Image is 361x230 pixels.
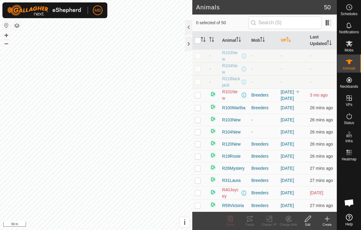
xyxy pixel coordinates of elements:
img: returning on [209,176,216,183]
span: Schedules [340,12,357,16]
p-sorticon: Activate to sort [260,38,265,43]
div: Breeders [251,202,276,209]
span: 50 [324,3,331,12]
span: Delete [226,223,235,226]
div: Breeders [251,141,276,147]
span: - [209,53,211,58]
button: Reset Map [3,22,10,29]
a: Privacy Policy [72,222,95,228]
img: Gallagher Logo [7,5,83,16]
div: Tracks [240,222,259,227]
span: R103New [222,117,240,123]
a: [DATE] [281,117,294,122]
img: returning on [209,140,216,147]
h2: Animals [196,4,324,11]
span: - [209,66,211,71]
img: returning on [209,115,216,123]
button: i [180,217,190,227]
div: Edit [298,222,317,227]
div: Change Mob [279,222,298,227]
span: - [310,79,311,84]
span: Mobs [345,48,353,52]
div: - [251,117,276,123]
span: MB [95,7,101,14]
span: i [184,218,186,226]
div: Breeders [251,92,276,98]
span: R21Blackjack [222,76,240,88]
span: 27 Sep 2025 at 12:03 pm [310,203,333,208]
a: [DATE] [281,90,294,94]
img: returning on [209,164,216,171]
div: Breeders [251,153,276,159]
span: Heatmap [342,157,356,161]
span: R19Rosie [222,153,240,159]
a: [DATE] [281,190,294,195]
span: Notifications [339,30,359,34]
span: R100Martha [222,105,245,111]
a: [DATE] [281,105,294,110]
span: Help [345,222,353,226]
th: Animal [220,31,249,50]
th: Last Updated [307,31,337,50]
div: Breeders [251,177,276,184]
span: R26Mystery [222,165,245,172]
a: [DATE] [281,178,294,183]
p-sorticon: Activate to sort [201,38,206,43]
th: Mob [249,31,278,50]
span: 27 Sep 2025 at 12:03 pm [310,154,333,159]
a: Help [337,212,361,228]
span: 27 Sep 2025 at 12:03 pm [310,117,333,122]
span: Neckbands [340,85,358,88]
span: Status [344,121,354,125]
span: R104New [222,63,240,75]
span: R104New [222,129,240,135]
div: Open chat [340,194,358,212]
a: [DATE] [281,203,294,208]
span: 27 Sep 2025 at 12:02 pm [310,178,333,183]
span: 27 Sep 2025 at 12:03 pm [310,105,333,110]
a: Contact Us [102,222,120,228]
img: returning on [209,127,216,135]
span: - [310,66,311,71]
div: - [251,129,276,135]
a: [DATE] [281,142,294,146]
a: [DATE] [281,130,294,134]
img: returning on [209,103,216,110]
button: – [3,40,10,47]
p-sorticon: Activate to sort [286,38,291,43]
div: - [251,53,276,59]
span: R101New [222,89,240,101]
span: Animals [343,67,356,70]
span: R31Laura [222,177,241,184]
app-display-virtual-paddock-transition: - [281,79,282,84]
span: 26 Sep 2025 at 3:03 am [310,190,323,195]
span: 27 Sep 2025 at 12:03 pm [310,142,333,146]
p-sorticon: Activate to sort [209,38,214,43]
span: R59Victoria [222,202,244,209]
span: R40Joycey [222,187,240,199]
div: Create [317,222,337,227]
a: [DATE] [281,166,294,171]
a: [DATE] [281,154,294,159]
div: Change VP [259,222,279,227]
div: - [251,66,276,72]
span: R103New [222,50,240,62]
app-display-virtual-paddock-transition: - [281,53,282,58]
div: Breeders [251,190,276,196]
span: 27 Sep 2025 at 12:02 pm [310,166,333,171]
span: Infra [345,139,353,143]
button: + [3,32,10,39]
th: VP [278,31,307,50]
a: [DATE] [281,96,294,101]
button: Map Layers [13,22,21,29]
span: 22 Jun 2025 at 9:33 am [310,93,327,97]
div: Breeders [251,105,276,111]
div: - [251,79,276,85]
p-sorticon: Activate to sort [236,38,241,43]
img: returning on [209,189,216,196]
img: returning on [209,90,216,98]
div: Breeders [251,165,276,172]
span: - [310,53,311,58]
span: - [209,79,211,84]
p-sorticon: Activate to sort [327,41,332,46]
